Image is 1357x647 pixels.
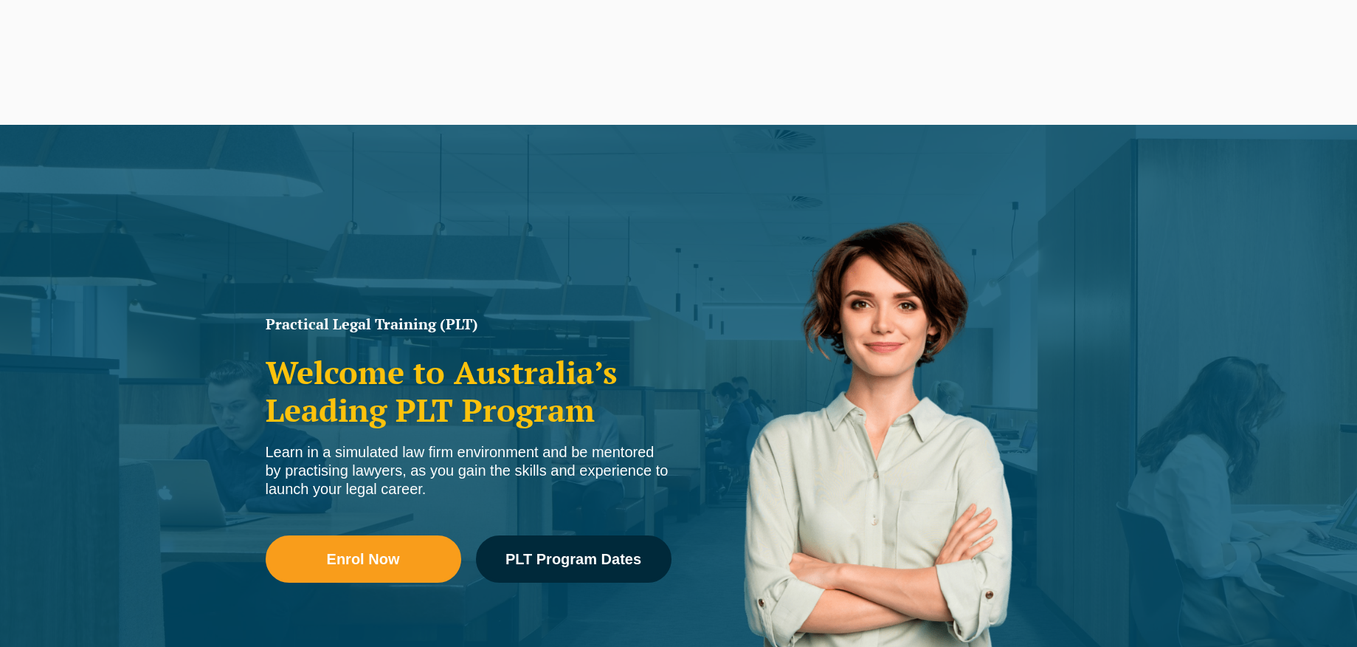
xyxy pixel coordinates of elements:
span: PLT Program Dates [505,552,641,566]
span: Enrol Now [327,552,400,566]
h1: Practical Legal Training (PLT) [266,317,671,332]
a: PLT Program Dates [476,535,671,583]
h2: Welcome to Australia’s Leading PLT Program [266,354,671,428]
a: Enrol Now [266,535,461,583]
div: Learn in a simulated law firm environment and be mentored by practising lawyers, as you gain the ... [266,443,671,499]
